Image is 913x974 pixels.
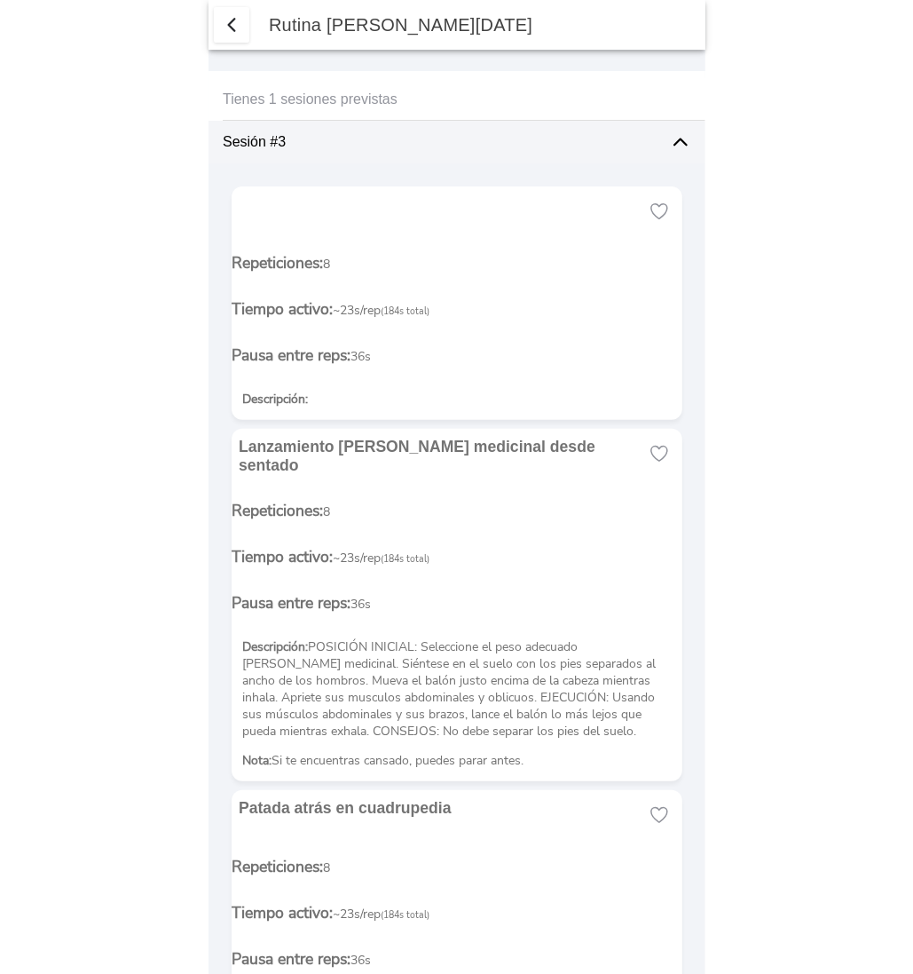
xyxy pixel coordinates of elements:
p: 36s [232,344,682,366]
ion-card-title: Patada atrás en cuadrupedia [239,799,636,818]
span: Tiempo activo: [232,546,333,567]
p: ~23s/rep [232,546,682,567]
p: 36s [232,948,682,970]
p: ~23s/rep [232,902,682,923]
span: Tiempo activo: [232,298,333,320]
p: ~23s/rep [232,298,682,320]
span: Tiempo activo: [232,902,333,923]
span: Repeticiones: [232,856,323,877]
span: Pausa entre reps: [232,592,350,614]
small: (184s total) [381,552,429,566]
span: Pausa entre reps: [232,948,350,970]
ion-label: Tienes 1 sesiones previstas [223,91,691,107]
small: (184s total) [381,908,429,922]
p: Si te encuentras cansado, puedes parar antes. [242,752,672,769]
strong: Descripción: [242,391,308,408]
ion-label: Sesión #3 [223,134,656,150]
p: 36s [232,592,682,614]
span: Repeticiones: [232,252,323,273]
ion-title: Rutina [PERSON_NAME][DATE] [251,15,705,36]
p: 8 [232,856,682,877]
p: 8 [232,500,682,521]
strong: Descripción: [242,638,308,655]
span: Pausa entre reps: [232,344,350,366]
p: POSICIÓN INICIAL: Seleccione el peso adecuado [PERSON_NAME] medicinal. Siéntese en el suelo con l... [242,638,672,740]
strong: Nota: [242,752,272,769]
span: Repeticiones: [232,500,323,521]
ion-card-title: Lanzamiento [PERSON_NAME] medicinal desde sentado [239,438,636,475]
small: (184s total) [381,305,429,318]
p: 8 [232,252,682,273]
